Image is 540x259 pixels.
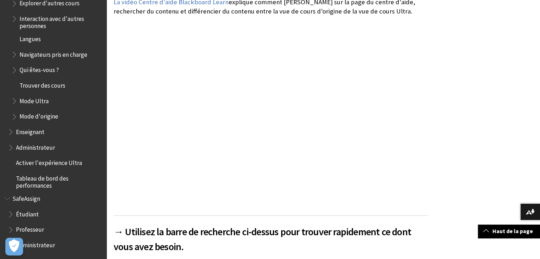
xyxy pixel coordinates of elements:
[478,225,540,238] a: Haut de la page
[20,49,87,58] span: Navigateurs pris en charge
[16,157,82,167] span: Activer l'expérience Ultra
[16,126,44,136] span: Enseignant
[20,79,65,89] span: Trouver des cours
[20,64,59,74] span: Qui êtes-vous ?
[16,142,55,151] span: Administrateur
[16,172,102,189] span: Tableau de bord des performances
[20,13,102,29] span: Interaction avec d'autres personnes
[20,33,41,43] span: Langues
[20,95,49,105] span: Mode Ultra
[114,215,428,254] h2: → Utilisez la barre de recherche ci-dessus pour trouver rapidement ce dont vous avez besoin.
[4,193,102,251] nav: Book outline for Blackboard SafeAssign
[20,111,58,120] span: Mode d'origine
[16,239,55,249] span: Administrateur
[16,224,44,233] span: Professeur
[12,193,40,202] span: SafeAssign
[5,238,23,255] button: Ouvrir le centre de préférences
[114,23,428,199] iframe: Blackboard Learn Help Center
[16,208,39,218] span: Étudiant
